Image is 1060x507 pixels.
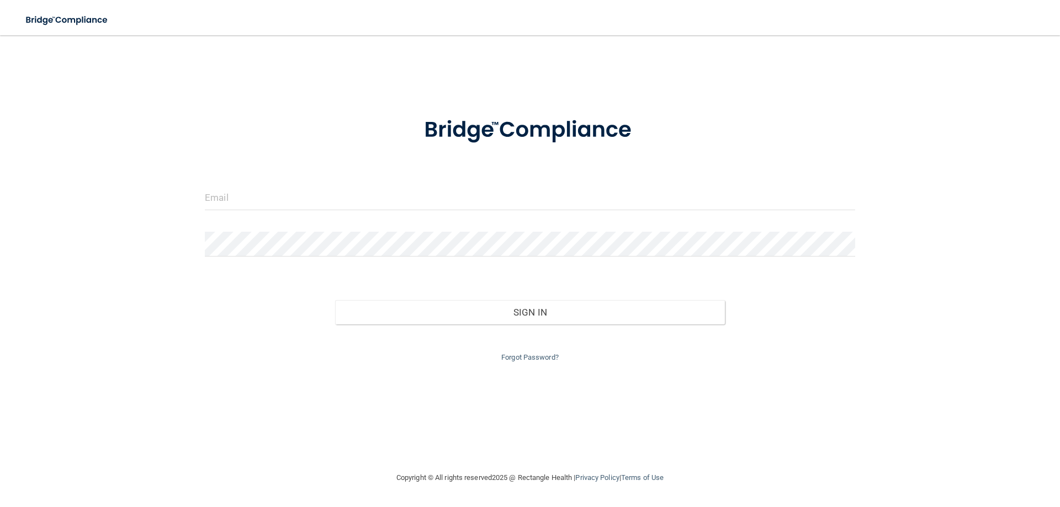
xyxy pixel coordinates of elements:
[501,353,559,361] a: Forgot Password?
[328,460,732,495] div: Copyright © All rights reserved 2025 @ Rectangle Health | |
[205,185,855,210] input: Email
[621,473,664,482] a: Terms of Use
[401,102,659,159] img: bridge_compliance_login_screen.278c3ca4.svg
[575,473,619,482] a: Privacy Policy
[335,300,725,324] button: Sign In
[17,9,118,31] img: bridge_compliance_login_screen.278c3ca4.svg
